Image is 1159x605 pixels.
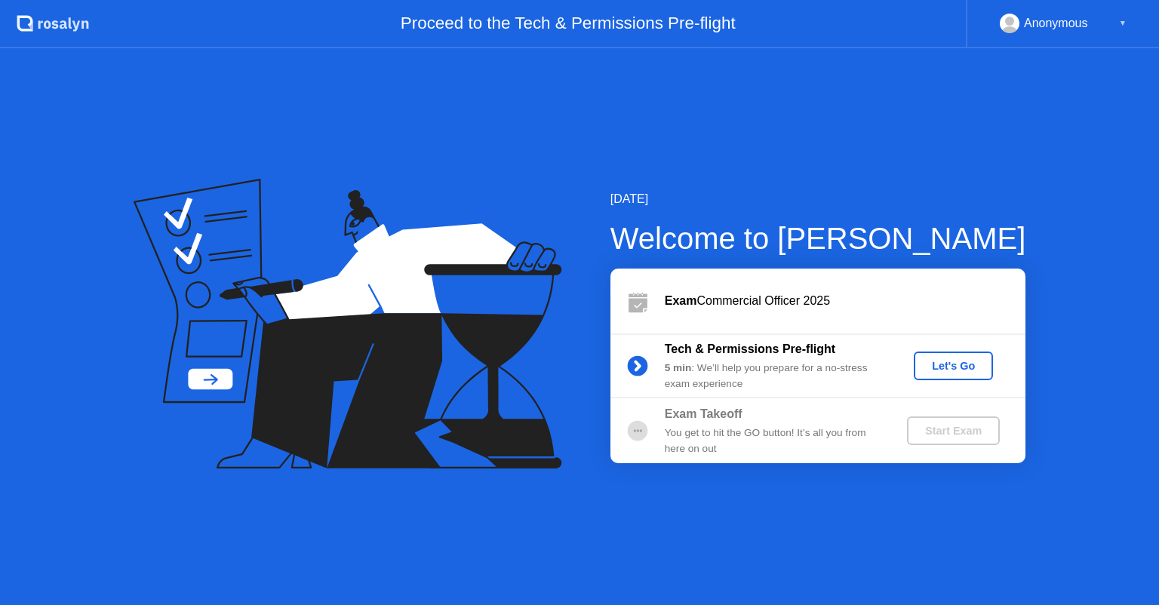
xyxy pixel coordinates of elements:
[907,416,1000,445] button: Start Exam
[665,361,882,392] div: : We’ll help you prepare for a no-stress exam experience
[920,360,987,372] div: Let's Go
[665,425,882,456] div: You get to hit the GO button! It’s all you from here on out
[1119,14,1127,33] div: ▼
[914,352,993,380] button: Let's Go
[665,292,1025,310] div: Commercial Officer 2025
[1024,14,1088,33] div: Anonymous
[665,407,742,420] b: Exam Takeoff
[665,362,692,373] b: 5 min
[665,342,835,355] b: Tech & Permissions Pre-flight
[610,190,1026,208] div: [DATE]
[610,216,1026,261] div: Welcome to [PERSON_NAME]
[665,294,697,307] b: Exam
[913,425,994,437] div: Start Exam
